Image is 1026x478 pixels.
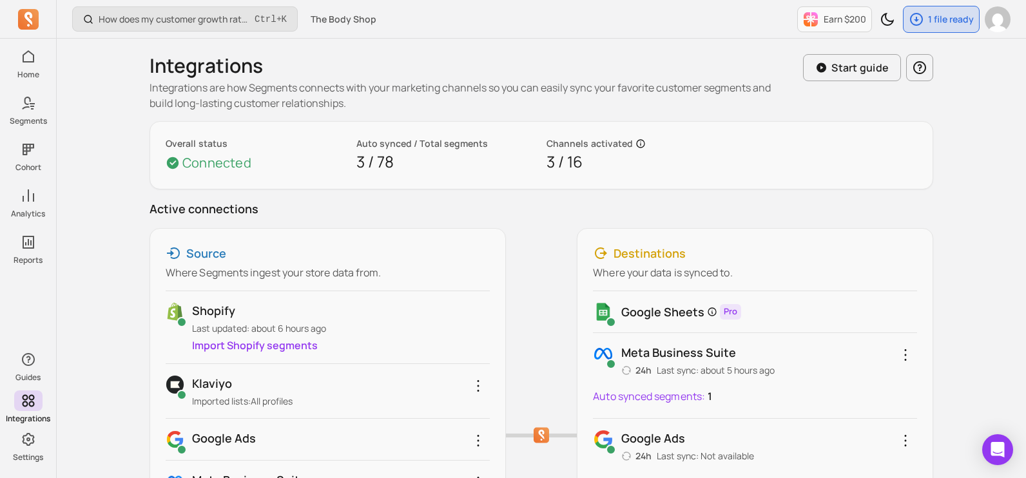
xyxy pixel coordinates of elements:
[982,434,1013,465] div: Open Intercom Messenger
[903,6,980,33] button: 1 file ready
[621,429,754,447] p: Google Ads
[356,150,537,173] p: 3 / 78
[621,450,652,463] p: 24h
[166,137,346,150] p: Overall status
[593,343,614,364] img: Facebook
[166,301,184,322] img: shopify
[593,388,705,404] p: Auto synced segments:
[150,54,263,77] h1: Integrations
[720,304,741,320] span: Pro
[875,6,900,32] button: Toggle dark mode
[803,54,901,81] button: Start guide
[150,80,793,111] p: Integrations are how Segments connects with your marketing channels so you can easily sync your f...
[166,429,184,450] img: google
[831,60,889,75] p: Start guide
[708,385,712,408] p: 1
[192,395,489,408] p: Imported lists: All profiles
[99,13,249,26] p: How does my customer growth rate compare to similar stores?
[192,301,489,320] p: Shopify
[593,429,614,450] img: Google
[15,162,41,173] p: Cohort
[797,6,872,32] button: Earn $200
[192,429,489,447] p: Google Ads
[17,70,39,80] p: Home
[614,244,686,262] p: Destinations
[657,450,754,463] p: Last sync: Not available
[14,255,43,265] p: Reports
[15,372,41,383] p: Guides
[547,150,727,173] p: 3 / 16
[13,452,43,463] p: Settings
[192,338,318,352] a: Import Shopify segments
[303,8,384,31] button: The Body Shop
[356,137,537,150] p: Auto synced / Total segments
[547,137,633,150] p: Channels activated
[255,12,287,26] span: +
[192,374,489,392] p: Klaviyo
[621,364,652,377] p: 24h
[282,14,287,24] kbd: K
[72,6,298,32] button: How does my customer growth rate compare to similar stores?Ctrl+K
[14,347,43,385] button: Guides
[657,364,775,377] p: Last sync: about 5 hours ago
[824,13,866,26] p: Earn $200
[593,385,712,408] a: Auto synced segments:1
[985,6,1011,32] img: avatar
[311,13,376,26] span: The Body Shop
[166,265,490,280] p: Where Segments ingest your store data from.
[182,154,251,172] p: Connected
[166,374,184,395] img: klaviyo
[11,209,45,219] p: Analytics
[621,303,704,321] p: Google Sheets
[255,13,276,26] kbd: Ctrl
[621,343,775,361] p: Meta business suite
[593,265,917,280] p: Where your data is synced to.
[192,322,489,335] p: Last updated: about 6 hours ago
[928,13,974,26] p: 1 file ready
[150,200,933,218] p: Active connections
[186,244,226,262] p: Source
[10,116,47,126] p: Segments
[593,301,614,322] img: gs
[6,414,50,424] p: Integrations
